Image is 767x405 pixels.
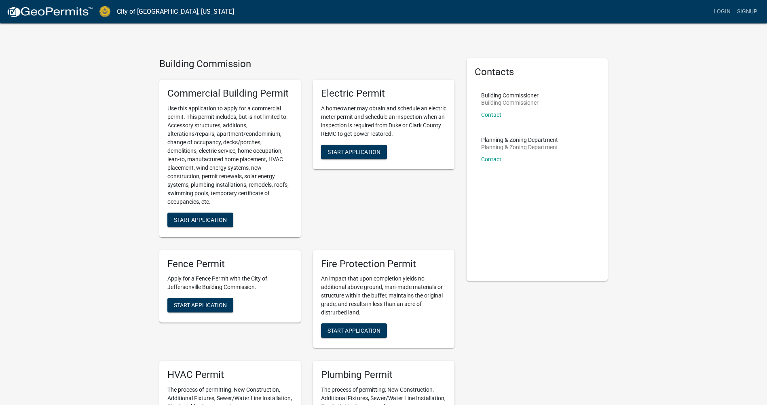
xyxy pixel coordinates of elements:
span: Start Application [174,216,227,223]
button: Start Application [167,213,233,227]
p: Planning & Zoning Department [481,137,558,143]
h4: Building Commission [159,58,454,70]
a: Contact [481,112,501,118]
a: Signup [734,4,761,19]
span: Start Application [328,327,380,334]
span: Start Application [174,302,227,308]
p: A homeowner may obtain and schedule an electric meter permit and schedule an inspection when an i... [321,104,446,138]
p: Building Commissioner [481,100,539,105]
button: Start Application [167,298,233,312]
a: Contact [481,156,501,162]
p: Building Commissioner [481,93,539,98]
img: City of Jeffersonville, Indiana [99,6,110,17]
h5: Electric Permit [321,88,446,99]
h5: Contacts [475,66,600,78]
a: Login [710,4,734,19]
h5: Commercial Building Permit [167,88,293,99]
h5: Fence Permit [167,258,293,270]
p: Planning & Zoning Department [481,144,558,150]
h5: Fire Protection Permit [321,258,446,270]
p: An impact that upon completion yields no additional above ground, man-made materials or structure... [321,274,446,317]
span: Start Application [328,148,380,155]
button: Start Application [321,145,387,159]
p: Apply for a Fence Permit with the City of Jeffersonville Building Commission. [167,274,293,291]
h5: Plumbing Permit [321,369,446,381]
a: City of [GEOGRAPHIC_DATA], [US_STATE] [117,5,234,19]
button: Start Application [321,323,387,338]
h5: HVAC Permit [167,369,293,381]
p: Use this application to apply for a commercial permit. This permit includes, but is not limited t... [167,104,293,206]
